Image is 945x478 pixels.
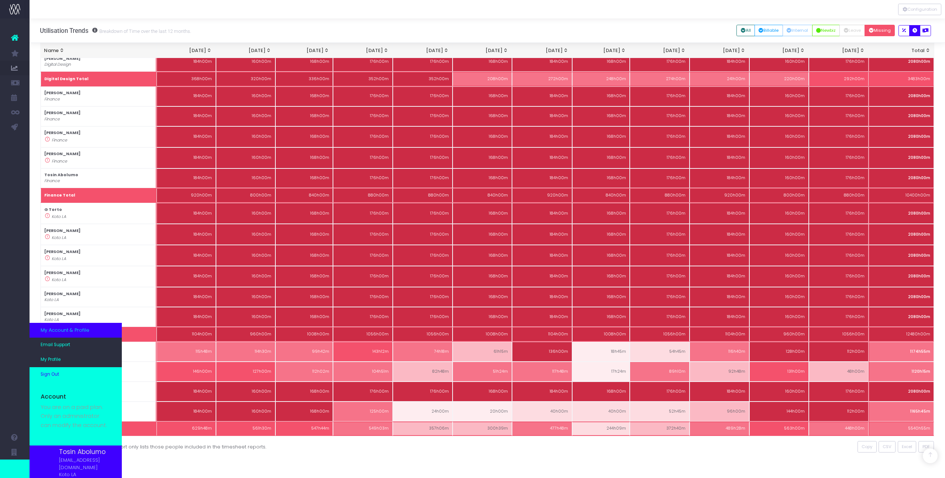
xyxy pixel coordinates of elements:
[453,287,512,307] td: 168h00m
[41,371,59,378] span: Sign Out
[41,457,52,468] img: images/default_profile_image.png
[157,245,216,266] td: 184h00m
[453,203,512,224] td: 168h00m
[333,86,392,106] td: 176h00m
[869,168,934,188] td: 2080h00m
[690,43,749,58] th: Oct 25: activate to sort column ascending
[630,72,690,86] td: 274h00m
[393,106,453,126] td: 176h00m
[512,245,572,266] td: 184h00m
[572,307,630,327] td: 168h00m
[749,245,809,266] td: 160h00m
[869,266,934,287] td: 2080h00m
[630,266,690,287] td: 176h00m
[275,402,333,421] td: 168h00m
[690,266,749,287] td: 184h00m
[156,43,216,58] th: Jan 25: activate to sort column ascending
[783,25,812,36] button: Internal
[809,52,869,72] td: 176h00m
[216,224,275,245] td: 160h00m
[630,43,690,58] th: Sep 25: activate to sort column ascending
[749,382,809,402] td: 160h00m
[393,168,453,188] td: 176h00m
[869,106,934,126] td: 2080h00m
[690,126,749,147] td: 184h00m
[216,106,275,126] td: 160h00m
[512,86,572,106] td: 184h00m
[902,444,912,450] span: Excel
[512,203,572,224] td: 184h00m
[333,287,392,307] td: 176h00m
[869,86,934,106] td: 2080h00m
[749,307,809,327] td: 160h00m
[333,266,392,287] td: 176h00m
[883,444,891,450] span: CSV
[216,188,275,203] td: 800h00m
[572,266,630,287] td: 168h00m
[44,110,80,116] strong: [PERSON_NAME]
[690,224,749,245] td: 184h00m
[809,287,869,307] td: 176h00m
[630,362,690,382] td: 89h10m
[157,147,216,168] td: 184h00m
[630,382,690,402] td: 176h00m
[393,224,453,245] td: 176h00m
[279,47,329,54] div: [DATE]
[809,147,869,168] td: 176h00m
[630,307,690,327] td: 176h00m
[755,25,783,36] button: Billable
[44,172,78,178] strong: Tosin Abolumo
[44,151,80,157] strong: [PERSON_NAME]
[157,307,216,327] td: 184h00m
[690,362,749,382] td: 92h48m
[858,441,877,453] button: Copy
[812,25,840,36] button: Newbiz
[869,362,934,382] td: 1120h15m
[97,27,191,34] small: Breakdown of Time over the last 12 months.
[572,362,630,382] td: 17h24m
[690,287,749,307] td: 184h00m
[216,382,275,402] td: 160h00m
[749,72,809,86] td: 220h00m
[572,52,630,72] td: 168h00m
[44,90,80,96] strong: [PERSON_NAME]
[809,402,869,421] td: 112h00m
[879,441,896,453] button: CSV
[809,224,869,245] td: 176h00m
[690,203,749,224] td: 184h00m
[572,147,630,168] td: 168h00m
[898,441,917,453] button: Excel
[453,86,512,106] td: 168h00m
[216,307,275,327] td: 160h00m
[157,86,216,106] td: 184h00m
[333,52,392,72] td: 176h00m
[749,362,809,382] td: 131h00m
[918,441,934,453] button: PDF
[869,147,934,168] td: 2080h00m
[275,168,333,188] td: 168h00m
[30,352,122,367] a: My Profile
[690,188,749,203] td: 920h00m
[333,72,392,86] td: 352h00m
[44,116,60,122] i: Finance
[690,52,749,72] td: 184h00m
[44,56,80,61] strong: [PERSON_NAME]
[9,463,20,474] img: images/default_profile_image.png
[52,137,67,143] i: Finance
[453,224,512,245] td: 168h00m
[453,52,512,72] td: 168h00m
[275,342,333,362] td: 99h42m
[216,52,275,72] td: 160h00m
[157,362,216,382] td: 146h00m
[333,168,392,188] td: 176h00m
[630,287,690,307] td: 176h00m
[157,72,216,86] td: 368h00m
[393,245,453,266] td: 176h00m
[275,43,333,58] th: Mar 25: activate to sort column ascending
[572,72,630,86] td: 248h00m
[453,402,512,421] td: 20h00m
[512,342,572,362] td: 136h00m
[809,266,869,287] td: 176h00m
[749,203,809,224] td: 160h00m
[572,203,630,224] td: 168h00m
